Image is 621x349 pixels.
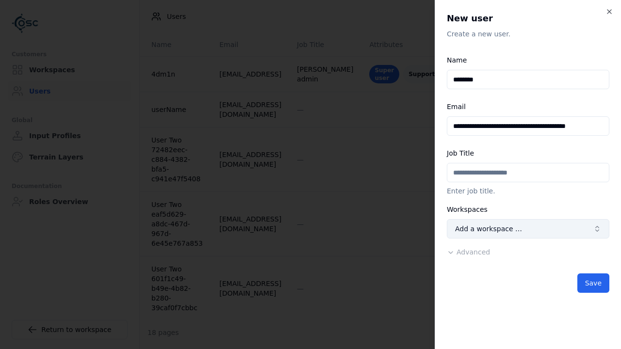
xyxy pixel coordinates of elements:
label: Name [447,56,467,64]
span: Advanced [457,248,490,256]
p: Enter job title. [447,186,609,196]
label: Email [447,103,466,111]
button: Advanced [447,247,490,257]
p: Create a new user. [447,29,609,39]
h2: New user [447,12,609,25]
span: Add a workspace … [455,224,522,234]
button: Save [577,273,609,293]
label: Workspaces [447,206,488,213]
label: Job Title [447,149,474,157]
